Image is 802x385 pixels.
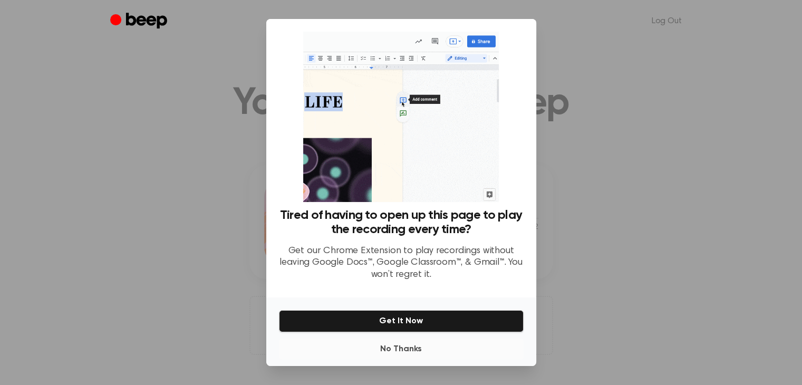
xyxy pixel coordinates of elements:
button: No Thanks [279,339,524,360]
a: Log Out [641,8,692,34]
h3: Tired of having to open up this page to play the recording every time? [279,208,524,237]
img: Beep extension in action [303,32,499,202]
button: Get It Now [279,310,524,332]
a: Beep [110,11,170,32]
p: Get our Chrome Extension to play recordings without leaving Google Docs™, Google Classroom™, & Gm... [279,245,524,281]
